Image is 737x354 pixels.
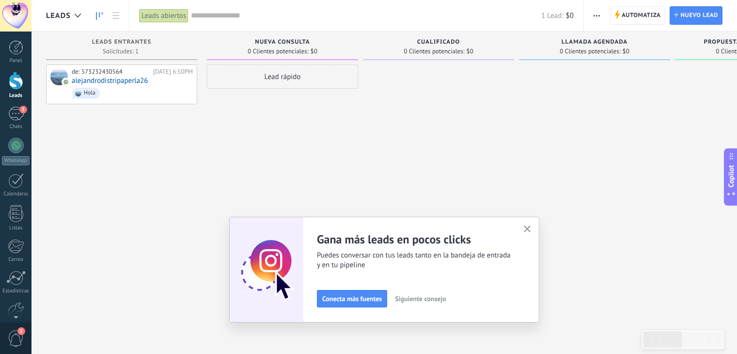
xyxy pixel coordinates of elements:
[84,90,95,97] div: Hola
[2,58,30,64] div: Panel
[51,39,192,47] div: Leads Entrantes
[670,6,722,25] a: Nuevo lead
[622,7,661,24] span: Automatiza
[2,93,30,99] div: Leads
[566,11,574,20] span: $0
[541,11,563,20] span: 1 Lead:
[212,39,353,47] div: Nueva consulta
[72,77,148,85] a: alejandrodistripaperla26
[46,11,71,20] span: Leads
[317,290,387,307] button: Conecta más fuentes
[207,64,358,89] div: Lead rápido
[2,156,30,165] div: WhatsApp
[391,291,450,306] button: Siguiente consejo
[108,6,124,25] a: Lista
[63,79,69,85] img: com.amocrm.amocrmwa.svg
[153,68,193,76] div: [DATE] 6:50PM
[590,6,604,25] button: Más
[311,48,317,54] span: $0
[2,288,30,294] div: Estadísticas
[395,295,446,302] span: Siguiente consejo
[404,48,464,54] span: 0 Clientes potenciales:
[2,124,30,130] div: Chats
[248,48,308,54] span: 0 Clientes potenciales:
[19,106,27,113] span: 3
[680,7,718,24] span: Nuevo lead
[467,48,473,54] span: $0
[91,6,108,25] a: Leads
[610,6,665,25] a: Automatiza
[2,225,30,231] div: Listas
[368,39,509,47] div: Cualificado
[2,191,30,197] div: Calendario
[417,39,460,46] span: Cualificado
[2,257,30,263] div: Correo
[560,48,620,54] span: 0 Clientes potenciales:
[317,232,512,247] h2: Gana más leads en pocos clicks
[255,39,310,46] span: Nueva consulta
[139,9,188,23] div: Leads abiertos
[92,39,152,46] span: Leads Entrantes
[623,48,629,54] span: $0
[50,68,68,85] div: alejandrodistripaperla26
[17,327,25,335] span: 2
[562,39,627,46] span: Llamada agendada
[103,48,139,54] span: Solicitudes: 1
[726,165,736,188] span: Copilot
[322,295,382,302] span: Conecta más fuentes
[317,251,512,270] span: Puedes conversar con tus leads tanto en la bandeja de entrada y en tu pipeline
[72,68,150,76] div: de: 573232430564
[524,39,665,47] div: Llamada agendada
